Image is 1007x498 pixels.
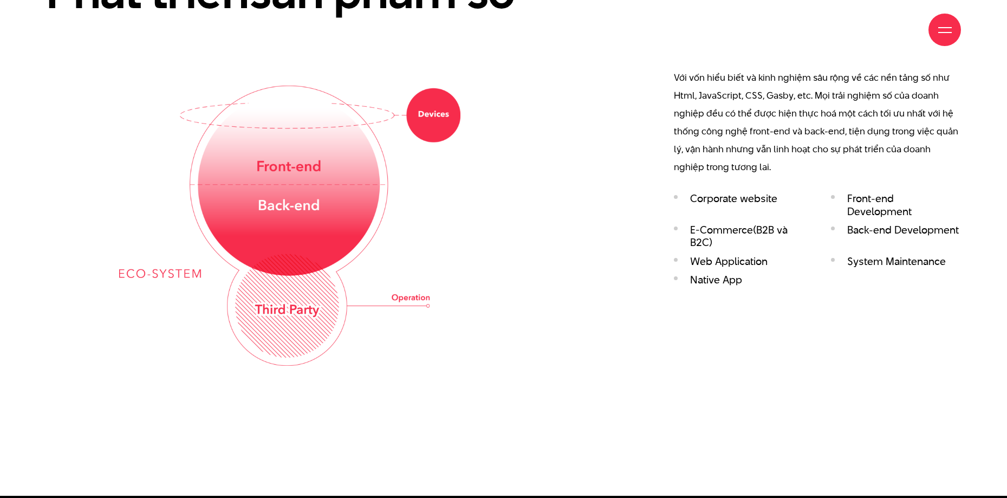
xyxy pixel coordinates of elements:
p: Với vốn hiểu biết và kinh nghiệm sâu rộng về các nền tảng số như Html, JavaScript, CSS, Gasby, et... [674,69,961,176]
li: Front-end Development [831,192,961,218]
li: Web Application [674,255,804,268]
li: Corporate website [674,192,804,218]
li: E-Commerce(B2B và B2C) [674,224,804,249]
li: System Maintenance [831,255,961,268]
li: Native App [674,274,804,286]
li: Back-end Development [831,224,961,249]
